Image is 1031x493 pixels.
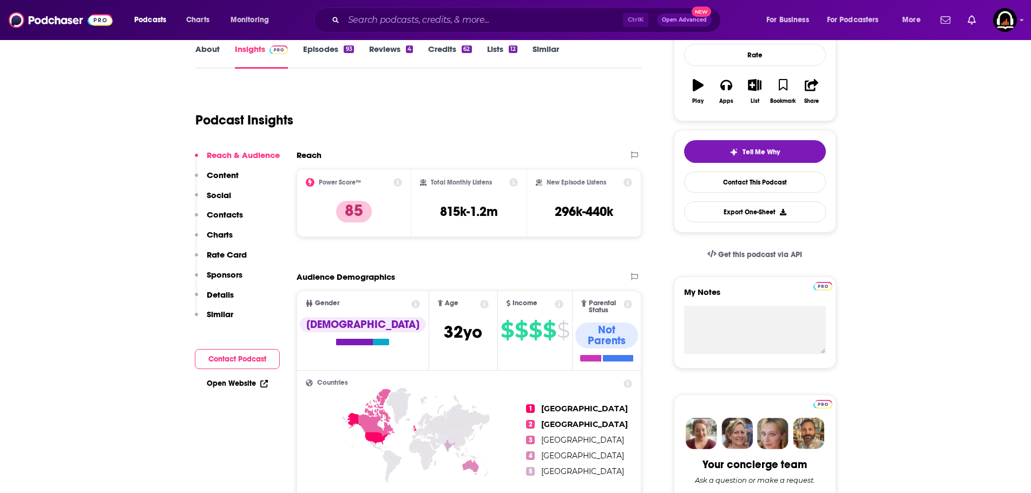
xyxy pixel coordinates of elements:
span: New [692,6,711,17]
p: Details [207,290,234,300]
button: open menu [223,11,283,29]
a: Contact This Podcast [684,172,826,193]
div: [DEMOGRAPHIC_DATA] [300,317,426,332]
span: 32 yo [444,321,482,343]
a: Episodes93 [303,44,353,69]
div: Play [692,98,704,104]
a: Reviews4 [369,44,413,69]
input: Search podcasts, credits, & more... [344,11,623,29]
img: Podchaser Pro [813,282,832,291]
span: 2 [526,420,535,429]
img: Podchaser Pro [813,400,832,409]
h3: 296k-440k [555,203,613,220]
button: Reach & Audience [195,150,280,170]
span: More [902,12,921,28]
span: 5 [526,467,535,476]
p: 85 [336,201,372,222]
p: Content [207,170,239,180]
div: Bookmark [770,98,796,104]
label: My Notes [684,287,826,306]
button: Charts [195,229,233,249]
div: Rate [684,44,826,66]
div: Your concierge team [702,458,807,471]
button: Social [195,190,231,210]
a: Show notifications dropdown [963,11,980,29]
span: $ [557,321,569,339]
button: open menu [127,11,180,29]
span: [GEOGRAPHIC_DATA] [541,466,624,476]
span: Podcasts [134,12,166,28]
img: User Profile [993,8,1017,32]
span: $ [529,321,542,339]
button: Open AdvancedNew [657,14,712,27]
button: Export One-Sheet [684,201,826,222]
a: Pro website [813,398,832,409]
button: Sponsors [195,269,242,290]
span: $ [543,321,556,339]
a: Credits62 [428,44,471,69]
a: Open Website [207,379,268,388]
button: Contacts [195,209,243,229]
button: open menu [895,11,934,29]
a: Get this podcast via API [699,241,811,268]
h2: New Episode Listens [547,179,606,186]
button: Similar [195,309,233,329]
h2: Total Monthly Listens [431,179,492,186]
button: open menu [820,11,895,29]
span: 1 [526,404,535,413]
p: Charts [207,229,233,240]
button: open menu [759,11,823,29]
h2: Audience Demographics [297,272,395,282]
a: Lists12 [487,44,517,69]
div: Search podcasts, credits, & more... [324,8,731,32]
span: Get this podcast via API [718,250,802,259]
h3: 815k-1.2m [440,203,498,220]
button: Share [797,72,825,111]
span: Parental Status [589,300,622,314]
a: Similar [533,44,559,69]
p: Sponsors [207,269,242,280]
a: Charts [179,11,216,29]
div: Not Parents [575,323,638,349]
div: 62 [462,45,471,53]
img: Barbara Profile [721,418,753,449]
span: $ [515,321,528,339]
button: Bookmark [769,72,797,111]
span: [GEOGRAPHIC_DATA] [541,435,624,445]
span: 4 [526,451,535,460]
h1: Podcast Insights [195,112,293,128]
button: Content [195,170,239,190]
p: Rate Card [207,249,247,260]
span: Age [445,300,458,307]
div: 93 [344,45,353,53]
p: Reach & Audience [207,150,280,160]
span: [GEOGRAPHIC_DATA] [541,419,628,429]
img: Podchaser - Follow, Share and Rate Podcasts [9,10,113,30]
img: Jules Profile [757,418,789,449]
span: [GEOGRAPHIC_DATA] [541,451,624,461]
span: Countries [317,379,348,386]
div: 4 [406,45,413,53]
h2: Reach [297,150,321,160]
div: List [751,98,759,104]
button: tell me why sparkleTell Me Why [684,140,826,163]
img: tell me why sparkle [730,148,738,156]
h2: Power Score™ [319,179,361,186]
a: InsightsPodchaser Pro [235,44,288,69]
span: $ [501,321,514,339]
button: Apps [712,72,740,111]
p: Similar [207,309,233,319]
button: List [740,72,769,111]
span: Open Advanced [662,17,707,23]
span: For Business [766,12,809,28]
button: Show profile menu [993,8,1017,32]
span: Charts [186,12,209,28]
div: 12 [509,45,517,53]
span: Logged in as kpunia [993,8,1017,32]
span: Gender [315,300,339,307]
span: Monitoring [231,12,269,28]
a: Show notifications dropdown [936,11,955,29]
span: Ctrl K [623,13,648,27]
span: [GEOGRAPHIC_DATA] [541,404,628,413]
